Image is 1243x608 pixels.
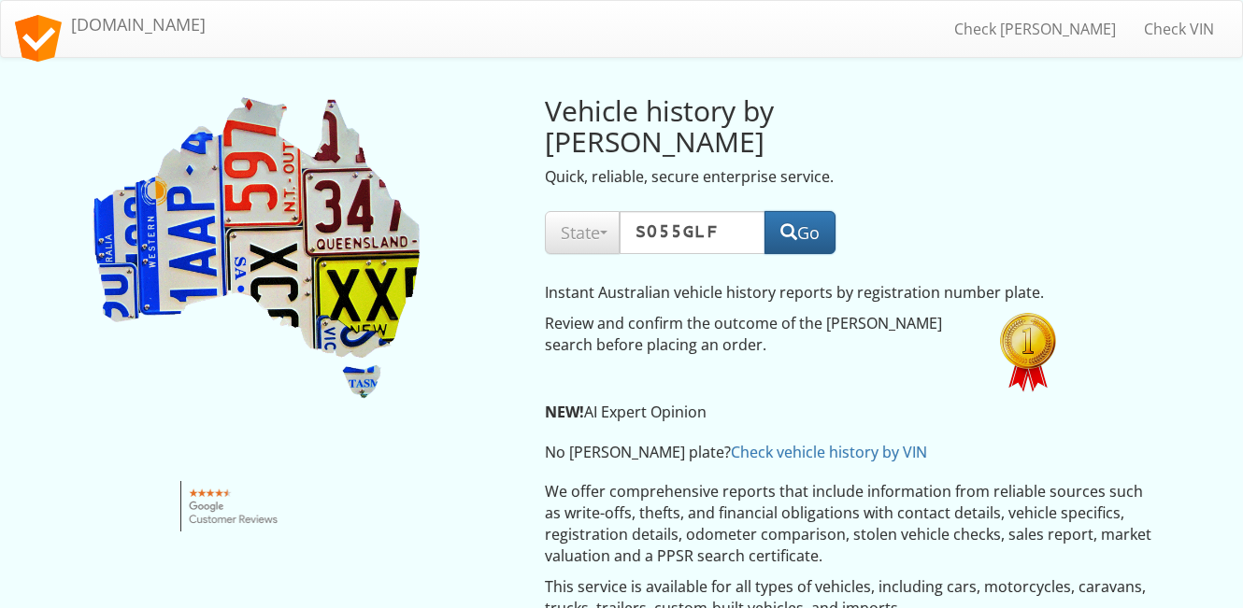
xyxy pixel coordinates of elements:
[561,221,604,244] span: State
[545,402,1064,423] p: AI Expert Opinion
[1000,313,1056,392] img: 60xNx1st.png.pagespeed.ic.W35WbnTSpj.webp
[545,95,973,157] h2: Vehicle history by [PERSON_NAME]
[545,313,973,356] p: Review and confirm the outcome of the [PERSON_NAME] search before placing an order.
[764,211,836,254] button: Go
[731,442,927,462] a: Check vehicle history by VIN
[620,211,765,254] input: Rego
[545,282,1064,304] p: Instant Australian vehicle history reports by registration number plate.
[180,481,288,531] img: Google customer reviews
[1130,6,1228,52] a: Check VIN
[15,15,62,62] img: logo.svg
[940,6,1130,52] a: Check [PERSON_NAME]
[545,166,973,188] p: Quick, reliable, secure enterprise service.
[545,211,620,254] button: State
[89,95,425,403] img: Rego Check
[545,402,584,422] strong: NEW!
[545,442,1064,463] p: No [PERSON_NAME] plate?
[1,1,220,48] a: [DOMAIN_NAME]
[545,481,1155,566] p: We offer comprehensive reports that include information from reliable sources such as write-offs,...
